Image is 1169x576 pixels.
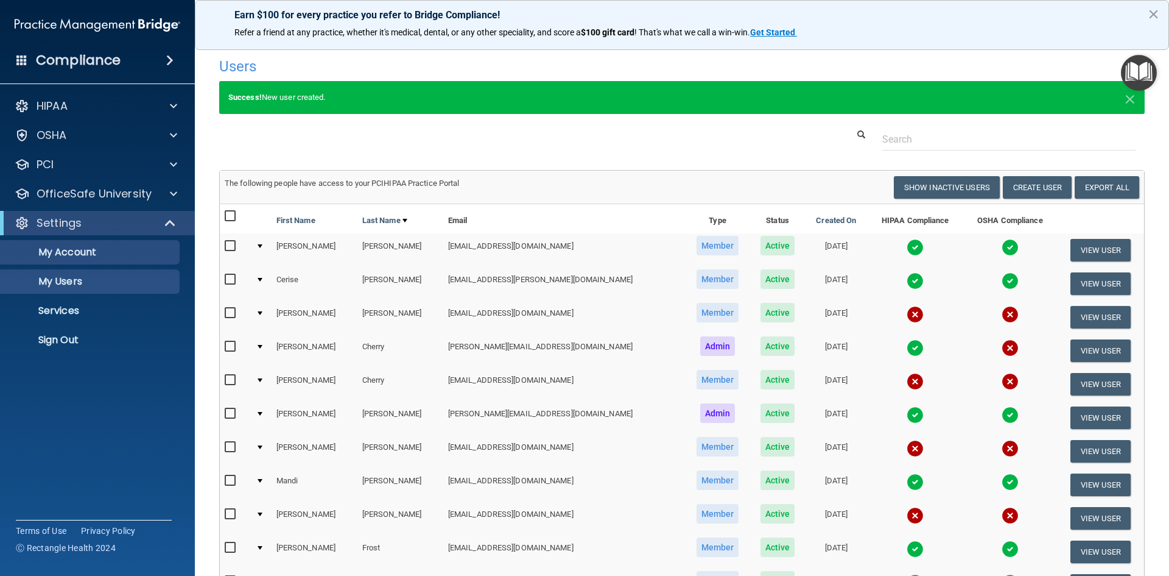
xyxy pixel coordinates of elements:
td: [PERSON_NAME] [272,334,357,368]
img: tick.e7d51cea.svg [1002,272,1019,290]
span: Member [697,269,739,289]
th: Type [685,204,750,233]
input: Search [882,128,1136,151]
img: cross.ca9f0e7f.svg [1002,507,1019,524]
td: [DATE] [805,368,867,401]
button: View User [1070,541,1131,563]
a: Privacy Policy [81,525,136,537]
button: View User [1070,340,1131,362]
img: tick.e7d51cea.svg [907,541,924,558]
p: Settings [37,216,82,230]
strong: Success! [228,93,262,102]
th: HIPAA Compliance [867,204,963,233]
td: [PERSON_NAME] [357,267,443,300]
a: Export All [1075,176,1139,199]
button: View User [1070,239,1131,261]
td: Frost [357,535,443,569]
img: cross.ca9f0e7f.svg [907,507,924,524]
a: Get Started [750,27,797,37]
button: View User [1070,306,1131,329]
h4: Users [219,59,751,74]
td: [EMAIL_ADDRESS][DOMAIN_NAME] [443,468,685,502]
p: Sign Out [8,334,174,346]
button: View User [1070,474,1131,496]
span: Member [697,303,739,322]
span: Active [760,370,795,389]
button: View User [1070,272,1131,295]
div: New user created. [219,81,1145,114]
span: Active [760,269,795,289]
span: Active [760,236,795,255]
span: ! That's what we call a win-win. [634,27,750,37]
td: Cherry [357,368,443,401]
button: View User [1070,373,1131,396]
td: [DATE] [805,233,867,267]
img: tick.e7d51cea.svg [907,474,924,491]
td: [EMAIL_ADDRESS][DOMAIN_NAME] [443,368,685,401]
img: cross.ca9f0e7f.svg [1002,340,1019,357]
td: [DATE] [805,267,867,300]
img: cross.ca9f0e7f.svg [1002,440,1019,457]
button: Create User [1003,176,1072,199]
td: [EMAIL_ADDRESS][DOMAIN_NAME] [443,435,685,468]
img: cross.ca9f0e7f.svg [907,373,924,390]
td: [PERSON_NAME][EMAIL_ADDRESS][DOMAIN_NAME] [443,401,685,435]
a: HIPAA [15,99,177,113]
a: Last Name [362,213,407,228]
td: [PERSON_NAME] [357,435,443,468]
td: Mandi [272,468,357,502]
strong: Get Started [750,27,795,37]
span: Member [697,370,739,389]
span: The following people have access to your PCIHIPAA Practice Portal [225,179,460,188]
span: Active [760,504,795,524]
button: View User [1070,407,1131,429]
td: [PERSON_NAME] [357,468,443,502]
p: OfficeSafe University [37,187,152,201]
p: Earn $100 for every practice you refer to Bridge Compliance! [234,9,1129,21]
span: × [1125,85,1136,110]
a: Created On [816,213,856,228]
img: tick.e7d51cea.svg [907,272,924,290]
button: Open Resource Center [1121,55,1157,91]
span: Refer a friend at any practice, whether it's medical, dental, or any other speciality, and score a [234,27,581,37]
button: View User [1070,507,1131,530]
td: Cherry [357,334,443,368]
p: OSHA [37,128,67,143]
button: Close [1148,4,1159,24]
span: Active [760,437,795,457]
th: OSHA Compliance [963,204,1057,233]
span: Active [760,303,795,322]
img: tick.e7d51cea.svg [907,239,924,256]
td: [EMAIL_ADDRESS][PERSON_NAME][DOMAIN_NAME] [443,267,685,300]
img: cross.ca9f0e7f.svg [1002,373,1019,390]
th: Email [443,204,685,233]
td: [PERSON_NAME][EMAIL_ADDRESS][DOMAIN_NAME] [443,334,685,368]
img: cross.ca9f0e7f.svg [1002,306,1019,323]
span: Member [697,504,739,524]
span: Member [697,236,739,255]
td: [PERSON_NAME] [357,300,443,334]
p: My Account [8,246,174,258]
img: cross.ca9f0e7f.svg [907,440,924,457]
span: Admin [700,336,735,356]
img: tick.e7d51cea.svg [907,407,924,424]
span: Active [760,471,795,490]
p: PCI [37,157,54,172]
img: tick.e7d51cea.svg [1002,541,1019,558]
span: Member [697,437,739,457]
p: Services [8,305,174,317]
a: PCI [15,157,177,172]
img: PMB logo [15,13,180,37]
td: [EMAIL_ADDRESS][DOMAIN_NAME] [443,300,685,334]
td: [PERSON_NAME] [272,233,357,267]
td: [PERSON_NAME] [272,368,357,401]
td: [DATE] [805,502,867,535]
td: [EMAIL_ADDRESS][DOMAIN_NAME] [443,233,685,267]
img: tick.e7d51cea.svg [1002,239,1019,256]
span: Active [760,404,795,423]
button: View User [1070,440,1131,463]
a: Settings [15,216,177,230]
td: [PERSON_NAME] [357,233,443,267]
span: Member [697,538,739,557]
td: [DATE] [805,435,867,468]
